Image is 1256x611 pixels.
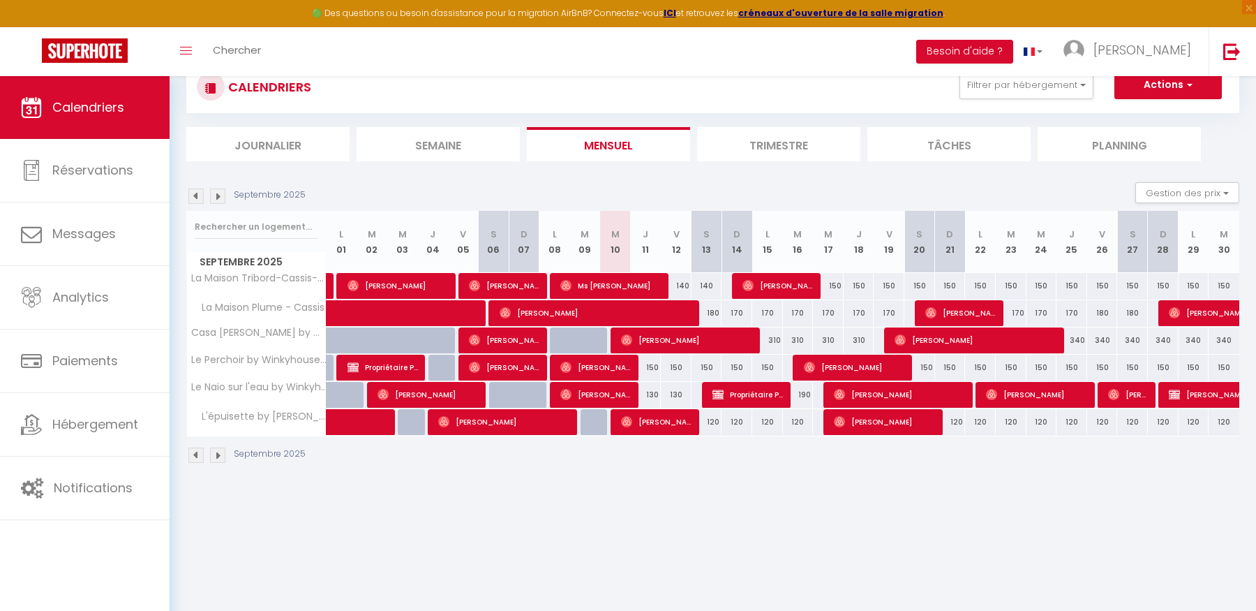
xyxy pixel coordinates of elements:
th: 11 [631,211,661,273]
button: Filtrer par hébergement [959,71,1093,99]
img: logout [1223,43,1241,60]
li: Tâches [867,127,1031,161]
div: 340 [1056,327,1087,353]
div: 150 [1209,355,1239,381]
th: 04 [417,211,448,273]
span: [PERSON_NAME] [1108,381,1149,408]
th: 09 [569,211,600,273]
a: ICI [664,7,676,19]
abbr: L [553,228,557,241]
span: Analytics [52,288,109,306]
th: 01 [327,211,357,273]
abbr: L [765,228,770,241]
th: 08 [539,211,570,273]
strong: créneaux d'ouverture de la salle migration [738,7,943,19]
span: Calendriers [52,98,124,116]
abbr: J [643,228,648,241]
span: Chercher [213,43,261,57]
div: 150 [1148,355,1179,381]
img: ... [1063,40,1084,61]
span: [PERSON_NAME] [560,354,632,381]
span: Messages [52,225,116,242]
div: 310 [783,327,814,353]
abbr: M [1220,228,1228,241]
div: 150 [1087,355,1118,381]
th: 20 [904,211,935,273]
button: Ouvrir le widget de chat LiveChat [11,6,53,47]
abbr: L [1191,228,1195,241]
div: 340 [1148,327,1179,353]
span: [PERSON_NAME] [469,327,541,353]
div: 170 [874,300,904,326]
abbr: M [581,228,589,241]
div: 170 [752,300,783,326]
abbr: L [339,228,343,241]
abbr: J [430,228,435,241]
span: [PERSON_NAME] [500,300,694,326]
div: 150 [904,273,935,299]
div: 340 [1087,327,1118,353]
span: Le Naio sur l'eau by Winkyhouse [189,382,329,392]
span: L'épuisette by [PERSON_NAME] [189,409,329,425]
div: 170 [783,300,814,326]
span: Septembre 2025 [187,252,326,272]
abbr: L [978,228,982,241]
span: [PERSON_NAME] [347,272,450,299]
div: 170 [1026,300,1057,326]
abbr: V [1099,228,1105,241]
div: 310 [844,327,874,353]
div: 120 [935,409,966,435]
div: 170 [722,300,752,326]
th: 05 [448,211,479,273]
div: 180 [691,300,722,326]
button: Actions [1114,71,1222,99]
div: 150 [965,355,996,381]
div: 150 [661,355,691,381]
div: 150 [996,273,1026,299]
th: 18 [844,211,874,273]
div: 150 [813,273,844,299]
th: 12 [661,211,691,273]
abbr: M [368,228,376,241]
div: 150 [1026,355,1057,381]
th: 26 [1087,211,1118,273]
th: 24 [1026,211,1057,273]
div: 170 [844,300,874,326]
div: 340 [1209,327,1239,353]
div: 150 [722,355,752,381]
div: 190 [783,382,814,408]
div: 150 [1179,273,1209,299]
div: 150 [965,273,996,299]
th: 14 [722,211,752,273]
div: 120 [996,409,1026,435]
div: 150 [1117,355,1148,381]
div: 120 [1026,409,1057,435]
div: 120 [1179,409,1209,435]
th: 21 [935,211,966,273]
th: 19 [874,211,904,273]
abbr: M [793,228,802,241]
div: 120 [752,409,783,435]
th: 15 [752,211,783,273]
div: 120 [722,409,752,435]
th: 25 [1056,211,1087,273]
li: Journalier [186,127,350,161]
div: 150 [935,355,966,381]
abbr: S [491,228,497,241]
span: La Maison Tribord-Cassis-Winkyhouse [189,273,329,284]
li: Trimestre [697,127,860,161]
abbr: V [886,228,892,241]
div: 310 [752,327,783,353]
th: 30 [1209,211,1239,273]
span: Propriétaire Propriétaire [712,381,784,408]
span: [PERSON_NAME] [560,381,632,408]
div: 120 [1056,409,1087,435]
abbr: D [733,228,740,241]
div: 150 [1209,273,1239,299]
div: 120 [783,409,814,435]
span: [PERSON_NAME] [621,408,693,435]
abbr: D [946,228,953,241]
th: 27 [1117,211,1148,273]
div: 180 [1117,300,1148,326]
div: 150 [904,355,935,381]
